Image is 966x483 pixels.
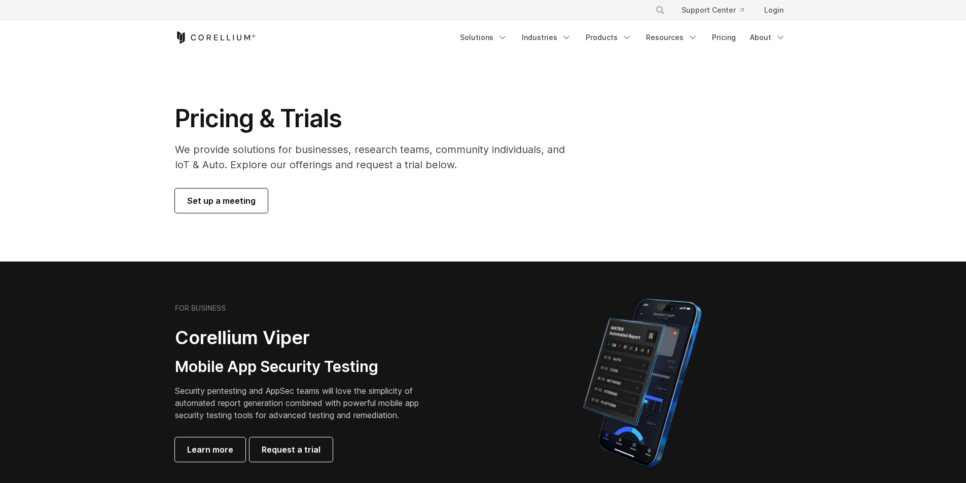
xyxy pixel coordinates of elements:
button: Search [651,1,669,19]
p: We provide solutions for businesses, research teams, community individuals, and IoT & Auto. Explo... [175,142,579,172]
a: Industries [516,28,578,47]
h1: Pricing & Trials [175,103,579,134]
a: Request a trial [249,437,333,462]
a: Set up a meeting [175,189,268,213]
h6: FOR BUSINESS [175,304,226,313]
a: Login [756,1,792,19]
a: Products [580,28,638,47]
h2: Corellium Viper [175,326,435,349]
a: Resources [640,28,704,47]
div: Navigation Menu [454,28,792,47]
div: Navigation Menu [643,1,792,19]
img: Corellium MATRIX automated report on iPhone showing app vulnerability test results across securit... [566,294,719,471]
a: Support Center [673,1,752,19]
p: Security pentesting and AppSec teams will love the simplicity of automated report generation comb... [175,385,435,421]
a: Corellium Home [175,31,256,44]
span: Request a trial [262,443,320,456]
h3: Mobile App Security Testing [175,357,435,377]
span: Learn more [187,443,233,456]
span: Set up a meeting [187,195,256,207]
a: Pricing [706,28,742,47]
a: Solutions [454,28,514,47]
a: About [744,28,792,47]
a: Learn more [175,437,245,462]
